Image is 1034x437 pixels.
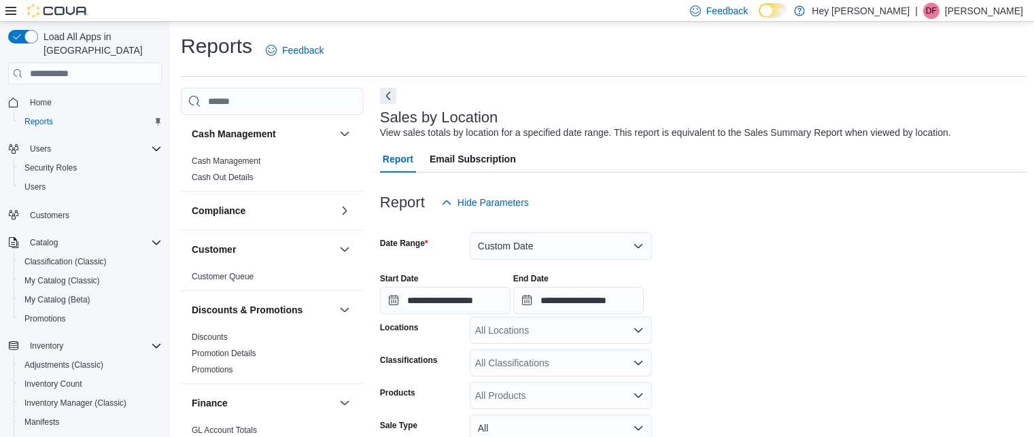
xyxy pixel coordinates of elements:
span: Users [24,141,162,157]
span: Users [30,143,51,154]
button: My Catalog (Classic) [14,271,167,290]
p: | [915,3,918,19]
input: Dark Mode [759,3,787,18]
span: Cash Management [192,156,260,167]
span: Home [30,97,52,108]
a: My Catalog (Classic) [19,273,105,289]
button: Adjustments (Classic) [14,355,167,374]
span: Feedback [282,43,324,57]
span: Users [24,181,46,192]
button: Compliance [337,203,353,219]
label: End Date [513,273,549,284]
div: Customer [181,268,364,290]
button: Next [380,88,396,104]
a: Promotion Details [192,349,256,358]
div: View sales totals by location for a specified date range. This report is equivalent to the Sales ... [380,126,951,140]
button: Inventory [24,338,69,354]
span: Load All Apps in [GEOGRAPHIC_DATA] [38,30,162,57]
span: Report [383,145,413,173]
span: Hide Parameters [458,196,529,209]
span: Classification (Classic) [24,256,107,267]
span: Email Subscription [430,145,516,173]
span: Promotions [19,311,162,327]
span: My Catalog (Classic) [19,273,162,289]
span: Discounts [192,332,228,343]
h1: Reports [181,33,252,60]
span: Manifests [19,414,162,430]
button: Finance [192,396,334,410]
a: Promotions [19,311,71,327]
button: Inventory [3,336,167,355]
h3: Cash Management [192,127,276,141]
button: Catalog [24,234,63,251]
label: Locations [380,322,419,333]
button: Classification (Classic) [14,252,167,271]
span: Customers [24,206,162,223]
button: Cash Management [192,127,334,141]
button: Customer [192,243,334,256]
span: DF [926,3,937,19]
label: Products [380,387,415,398]
button: Finance [337,395,353,411]
button: Manifests [14,413,167,432]
button: Inventory Count [14,374,167,394]
span: Customers [30,210,69,221]
a: Inventory Manager (Classic) [19,395,132,411]
button: Discounts & Promotions [337,302,353,318]
h3: Customer [192,243,236,256]
a: Classification (Classic) [19,254,112,270]
img: Cova [27,4,88,18]
span: Catalog [24,234,162,251]
a: Inventory Count [19,376,88,392]
span: Manifests [24,417,59,427]
span: Promotions [192,364,233,375]
p: [PERSON_NAME] [945,3,1023,19]
a: Security Roles [19,160,82,176]
button: My Catalog (Beta) [14,290,167,309]
p: Hey [PERSON_NAME] [812,3,910,19]
a: Customers [24,207,75,224]
a: Discounts [192,332,228,342]
span: Inventory Count [19,376,162,392]
button: Security Roles [14,158,167,177]
span: GL Account Totals [192,425,257,436]
div: Dawna Fuller [923,3,940,19]
span: Promotions [24,313,66,324]
h3: Finance [192,396,228,410]
span: Home [24,94,162,111]
button: Discounts & Promotions [192,303,334,317]
span: Adjustments (Classic) [19,357,162,373]
span: Users [19,179,162,195]
button: Home [3,92,167,112]
button: Open list of options [633,325,644,336]
h3: Discounts & Promotions [192,303,303,317]
span: My Catalog (Beta) [24,294,90,305]
button: Hide Parameters [436,189,534,216]
button: Users [14,177,167,196]
a: Cash Out Details [192,173,254,182]
span: Feedback [706,4,748,18]
a: Adjustments (Classic) [19,357,109,373]
span: Classification (Classic) [19,254,162,270]
span: Inventory Manager (Classic) [24,398,126,408]
label: Sale Type [380,420,417,431]
span: Cash Out Details [192,172,254,183]
input: Press the down key to open a popover containing a calendar. [380,287,511,314]
span: Inventory Manager (Classic) [19,395,162,411]
span: Promotion Details [192,348,256,359]
button: Users [3,139,167,158]
span: My Catalog (Classic) [24,275,100,286]
button: Customers [3,205,167,224]
button: Users [24,141,56,157]
a: Users [19,179,51,195]
button: Open list of options [633,390,644,401]
span: Reports [24,116,53,127]
a: Reports [19,113,58,130]
button: Reports [14,112,167,131]
span: Security Roles [19,160,162,176]
h3: Report [380,194,425,211]
h3: Sales by Location [380,109,498,126]
a: Promotions [192,365,233,374]
a: My Catalog (Beta) [19,292,96,308]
